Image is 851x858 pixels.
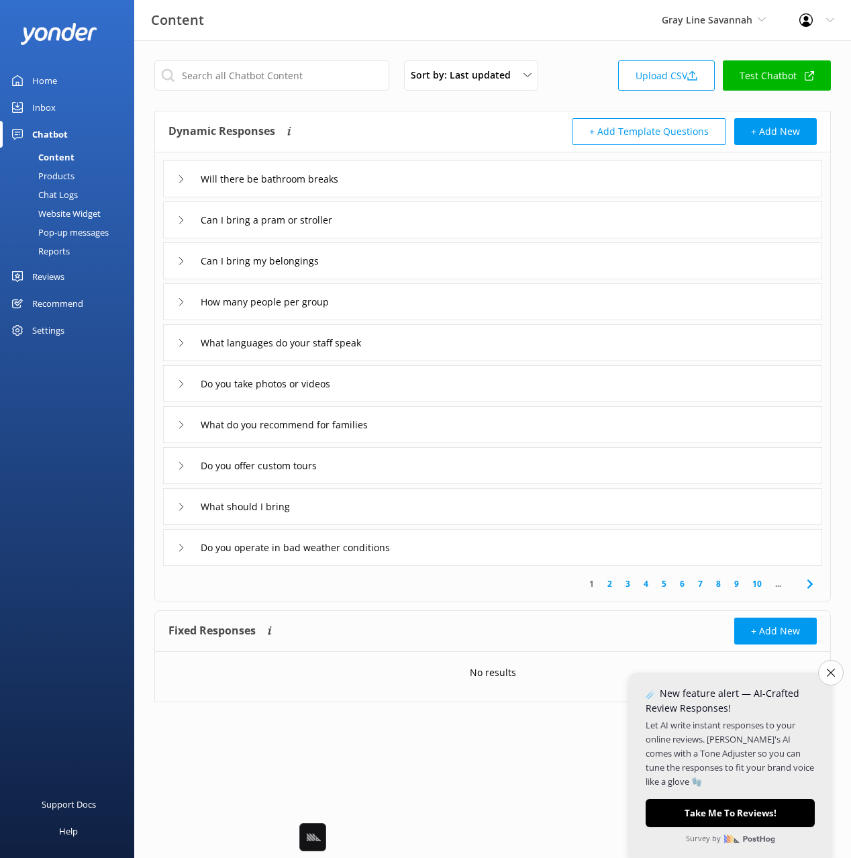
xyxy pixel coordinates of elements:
[32,290,83,317] div: Recommend
[768,577,788,590] span: ...
[619,577,637,590] a: 3
[32,263,64,290] div: Reviews
[168,618,256,645] h4: Fixed Responses
[411,68,519,83] span: Sort by: Last updated
[151,9,204,31] h3: Content
[8,204,134,223] a: Website Widget
[637,577,655,590] a: 4
[8,185,78,204] div: Chat Logs
[662,13,752,26] span: Gray Line Savannah
[8,185,134,204] a: Chat Logs
[691,577,709,590] a: 7
[8,148,134,166] a: Content
[470,665,516,680] p: No results
[709,577,728,590] a: 8
[8,242,134,260] a: Reports
[728,577,746,590] a: 9
[673,577,691,590] a: 6
[8,223,134,242] a: Pop-up messages
[746,577,768,590] a: 10
[20,23,97,45] img: yonder-white-logo.png
[572,118,726,145] button: + Add Template Questions
[8,166,134,185] a: Products
[8,148,74,166] div: Content
[618,60,715,91] a: Upload CSV
[583,577,601,590] a: 1
[8,204,101,223] div: Website Widget
[734,118,817,145] button: + Add New
[32,121,68,148] div: Chatbot
[734,618,817,645] button: + Add New
[723,60,831,91] a: Test Chatbot
[655,577,673,590] a: 5
[601,577,619,590] a: 2
[168,118,275,145] h4: Dynamic Responses
[154,60,389,91] input: Search all Chatbot Content
[32,317,64,344] div: Settings
[32,94,56,121] div: Inbox
[59,818,78,845] div: Help
[42,791,96,818] div: Support Docs
[8,242,70,260] div: Reports
[8,223,109,242] div: Pop-up messages
[8,166,74,185] div: Products
[32,67,57,94] div: Home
